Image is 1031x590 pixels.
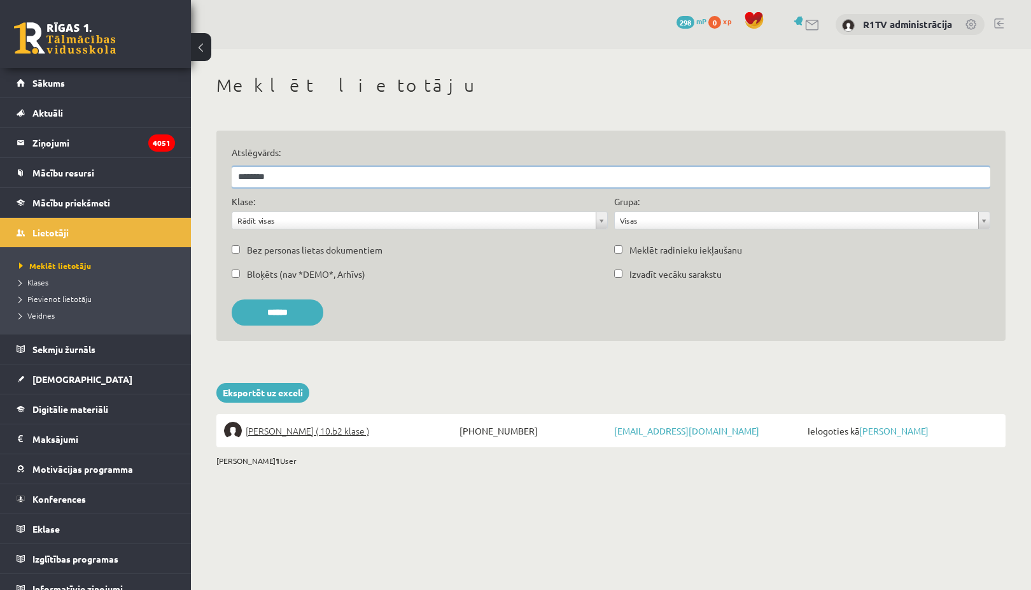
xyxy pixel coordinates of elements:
span: Konferences [32,493,86,505]
span: 298 [677,16,694,29]
img: R1TV administrācija [842,19,855,32]
label: Meklēt radinieku iekļaušanu [629,243,742,257]
a: Meklēt lietotāju [19,260,178,271]
span: Sākums [32,77,65,89]
legend: Maksājumi [32,424,175,454]
a: Mācību resursi [17,158,175,187]
a: Digitālie materiāli [17,394,175,424]
span: Eklase [32,523,60,535]
a: [PERSON_NAME] [859,425,929,436]
span: [DEMOGRAPHIC_DATA] [32,373,132,385]
span: Aktuāli [32,107,63,119]
span: Mācību priekšmeti [32,197,110,208]
a: 298 mP [677,16,706,26]
h1: Meklēt lietotāju [216,75,1006,96]
a: 0 xp [708,16,738,26]
span: Sekmju žurnāls [32,343,95,355]
span: [PHONE_NUMBER] [456,422,611,440]
span: Mācību resursi [32,167,94,178]
i: 4051 [148,134,175,152]
a: Lietotāji [17,218,175,247]
span: Pievienot lietotāju [19,294,92,304]
div: [PERSON_NAME] User [216,455,1006,466]
a: Sākums [17,68,175,97]
a: Aktuāli [17,98,175,127]
label: Bez personas lietas dokumentiem [247,243,382,257]
label: Bloķēts (nav *DEMO*, Arhīvs) [247,268,365,281]
span: Rādīt visas [237,212,591,229]
a: Eksportēt uz exceli [216,383,309,403]
span: Visas [620,212,973,229]
a: Rādīt visas [232,212,607,229]
a: Klases [19,277,178,288]
label: Izvadīt vecāku sarakstu [629,268,722,281]
a: Visas [615,212,990,229]
label: Atslēgvārds: [232,146,990,159]
span: Lietotāji [32,227,69,238]
span: Motivācijas programma [32,463,133,475]
span: 0 [708,16,721,29]
a: Veidnes [19,310,178,321]
span: Klases [19,277,48,287]
label: Grupa: [614,195,640,208]
a: Pievienot lietotāju [19,293,178,305]
b: 1 [276,456,280,466]
a: Mācību priekšmeti [17,188,175,217]
img: Akims Orlovs [224,422,242,440]
span: mP [696,16,706,26]
label: Klase: [232,195,255,208]
span: Meklēt lietotāju [19,261,91,271]
span: Ielogoties kā [804,422,998,440]
span: [PERSON_NAME] ( 10.b2 klase ) [246,422,369,440]
a: Izglītības programas [17,544,175,573]
a: Ziņojumi4051 [17,128,175,157]
span: Izglītības programas [32,553,118,565]
a: Konferences [17,484,175,514]
a: [EMAIL_ADDRESS][DOMAIN_NAME] [614,425,759,436]
legend: Ziņojumi [32,128,175,157]
span: xp [723,16,731,26]
a: [PERSON_NAME] ( 10.b2 klase ) [224,422,456,440]
a: Eklase [17,514,175,543]
a: Rīgas 1. Tālmācības vidusskola [14,22,116,54]
a: [DEMOGRAPHIC_DATA] [17,364,175,394]
span: Digitālie materiāli [32,403,108,415]
a: Sekmju žurnāls [17,335,175,364]
a: Maksājumi [17,424,175,454]
a: R1TV administrācija [863,18,952,31]
span: Veidnes [19,310,55,320]
a: Motivācijas programma [17,454,175,484]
